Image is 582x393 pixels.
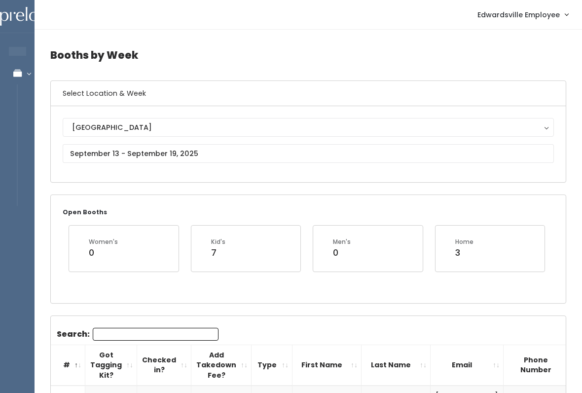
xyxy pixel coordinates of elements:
[252,345,292,386] th: Type: activate to sort column ascending
[137,345,191,386] th: Checked in?: activate to sort column ascending
[63,144,554,163] input: September 13 - September 19, 2025
[431,345,504,386] th: Email: activate to sort column ascending
[50,41,566,69] h4: Booths by Week
[51,81,566,106] h6: Select Location & Week
[211,246,225,259] div: 7
[504,345,578,386] th: Phone Number: activate to sort column ascending
[63,208,107,216] small: Open Booths
[292,345,362,386] th: First Name: activate to sort column ascending
[72,122,545,133] div: [GEOGRAPHIC_DATA]
[211,237,225,246] div: Kid's
[89,237,118,246] div: Women's
[191,345,252,386] th: Add Takedown Fee?: activate to sort column ascending
[93,328,218,341] input: Search:
[455,237,473,246] div: Home
[477,9,560,20] span: Edwardsville Employee
[333,237,351,246] div: Men's
[455,246,473,259] div: 3
[57,328,218,341] label: Search:
[51,345,85,386] th: #: activate to sort column descending
[85,345,137,386] th: Got Tagging Kit?: activate to sort column ascending
[63,118,554,137] button: [GEOGRAPHIC_DATA]
[362,345,431,386] th: Last Name: activate to sort column ascending
[468,4,578,25] a: Edwardsville Employee
[89,246,118,259] div: 0
[333,246,351,259] div: 0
